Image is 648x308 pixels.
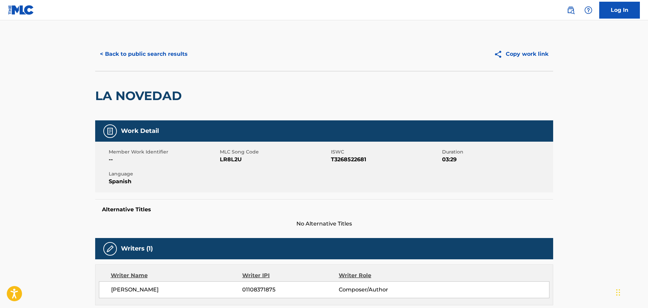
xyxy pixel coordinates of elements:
[494,50,506,58] img: Copy work link
[331,156,440,164] span: T3268522681
[95,46,192,63] button: < Back to public search results
[109,156,218,164] span: --
[220,148,329,156] span: MLC Song Code
[616,282,620,303] div: Arrastrar
[582,3,595,17] div: Help
[121,127,159,135] h5: Work Detail
[489,46,553,63] button: Copy work link
[442,156,551,164] span: 03:29
[102,206,546,213] h5: Alternative Titles
[95,88,185,103] h2: LA NOVEDAD
[564,3,578,17] a: Public Search
[220,156,329,164] span: LR8L2U
[121,245,153,253] h5: Writers (1)
[109,177,218,186] span: Spanish
[567,6,575,14] img: search
[614,276,648,308] div: Widget de chat
[331,148,440,156] span: ISWC
[242,286,338,294] span: 01108371875
[109,148,218,156] span: Member Work Identifier
[8,5,34,15] img: MLC Logo
[442,148,551,156] span: Duration
[109,170,218,177] span: Language
[614,276,648,308] iframe: Chat Widget
[111,271,243,280] div: Writer Name
[111,286,243,294] span: [PERSON_NAME]
[599,2,640,19] a: Log In
[242,271,339,280] div: Writer IPI
[584,6,592,14] img: help
[339,286,426,294] span: Composer/Author
[95,220,553,228] span: No Alternative Titles
[339,271,426,280] div: Writer Role
[106,245,114,253] img: Writers
[106,127,114,135] img: Work Detail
